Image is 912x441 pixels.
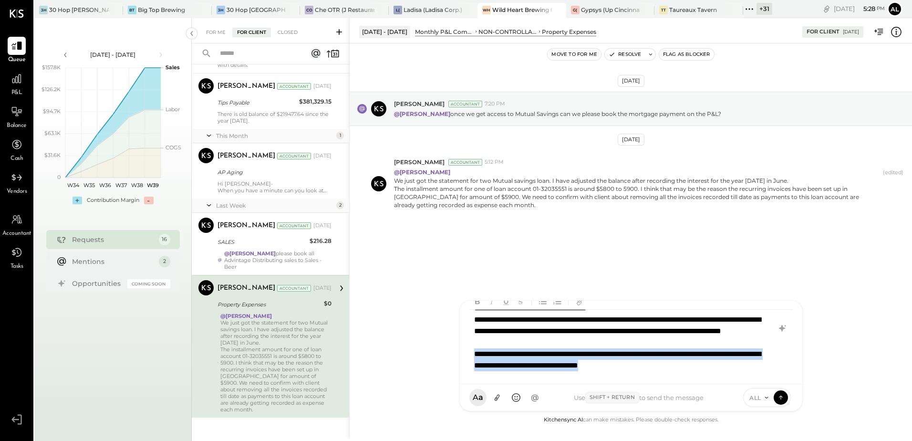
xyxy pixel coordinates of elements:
div: Che OTR (J Restaurant LLC) - Ignite [315,6,374,14]
div: 1 [336,132,344,139]
div: The installment amount for one of loan account 01-32035551 is around $5800 to 5900. I think that ... [220,346,332,413]
div: Tips Payable [218,98,296,107]
div: When you have a minute can you look at the AP Aging report and let us know any old / inaccurate b... [218,187,332,194]
div: This Month [216,132,334,140]
div: Last Week [216,201,334,210]
strong: @[PERSON_NAME] [394,168,450,176]
text: W34 [67,182,80,189]
button: Al [887,1,902,17]
div: copy link [822,4,831,14]
div: Property Expenses [218,300,321,309]
div: Big Top Brewing [138,6,185,14]
div: 3H [39,6,48,14]
div: 16 [159,234,170,245]
span: Balance [7,122,27,130]
div: CO [305,6,313,14]
div: 2 [336,201,344,209]
div: We just got the statement for two Mutual savings loan. I have adjusted the balance after recordin... [394,177,879,185]
span: Tasks [10,262,23,271]
div: Use to send the message [544,392,734,403]
span: P&L [11,89,22,97]
div: 30 Hop [GEOGRAPHIC_DATA] [227,6,286,14]
div: [PERSON_NAME] [218,283,275,293]
strong: @[PERSON_NAME] [224,250,276,257]
div: Property Expenses [542,28,596,36]
div: $216.28 [310,236,332,246]
div: [DATE] [834,4,885,13]
span: 7:20 PM [485,100,505,108]
button: Ordered List [551,294,563,308]
div: Monthly P&L Comparison [415,28,474,36]
div: For Client [807,28,839,36]
button: Aa [469,389,487,406]
div: Opportunities [72,279,123,288]
div: TT [659,6,668,14]
div: Coming Soon [127,279,170,288]
div: WH [482,6,491,14]
span: [PERSON_NAME] [394,158,445,166]
div: AP Aging [218,168,329,177]
a: Vendors [0,168,33,196]
text: COGS [166,144,181,151]
div: + 31 [757,3,772,15]
div: 2 [159,256,170,267]
div: please book all Advintage Distributing sales to Sales - Beer [224,250,332,270]
text: Labor [166,106,180,113]
text: W39 [146,182,158,189]
div: Closed [273,28,302,37]
a: Balance [0,103,33,130]
button: Strikethrough [514,294,527,308]
button: Resolve [605,49,645,60]
div: [PERSON_NAME] [218,221,275,231]
div: Accountant [448,101,482,107]
button: Add URL [573,294,586,308]
div: Accountant [277,222,311,229]
div: BT [128,6,136,14]
div: G( [571,6,580,14]
button: Unordered List [537,294,549,308]
div: Accountant [277,285,311,292]
div: 3H [217,6,225,14]
span: (edited) [883,169,903,209]
div: + [73,197,82,204]
div: [DATE] [313,284,332,292]
span: Vendors [7,188,27,196]
div: The installment amount for one of loan account 01-32035551 is around $5800 to 5900. I think that ... [394,185,879,209]
div: For Me [201,28,230,37]
div: [DATE] - [DATE] [73,51,154,59]
div: [DATE] [618,134,644,146]
p: once we get access to Mutual Savings can we please book the mortgage payment on the P&L? [394,110,721,118]
a: Tasks [0,243,33,271]
div: Accountant [448,159,482,166]
a: Queue [0,37,33,64]
div: 30 Hop [PERSON_NAME] Summit [49,6,109,14]
div: Requests [72,235,154,244]
div: L( [394,6,402,14]
div: SALES [218,237,307,247]
span: Queue [8,56,26,64]
text: $126.2K [41,86,61,93]
div: NON-CONTROLLABLE EXPENSES [478,28,537,36]
span: 5:12 PM [485,158,504,166]
strong: @[PERSON_NAME] [220,313,272,319]
a: P&L [0,70,33,97]
div: [DATE] [618,75,644,87]
text: W35 [83,182,95,189]
text: 0 [57,174,61,180]
text: $31.6K [44,152,61,158]
div: Accountant [277,153,311,159]
div: Wild Heart Brewing Company [492,6,552,14]
text: W36 [99,182,111,189]
button: @ [527,389,544,406]
span: a [478,393,483,402]
button: Italic [486,294,498,308]
div: Hi [PERSON_NAME]- [218,180,332,194]
div: Ladisa (Ladisa Corp.) - Ignite [404,6,463,14]
div: There is old balance of $219477.64 since the year [DATE]. [218,111,332,124]
button: Bold [471,294,484,308]
div: We just got the statement for two Mutual savings loan. I have adjusted the balance after recordin... [220,319,332,346]
a: Accountant [0,210,33,238]
span: Shift + Return [585,392,639,403]
div: Gypsys (Up Cincinnati LLC) - Ignite [581,6,641,14]
div: [PERSON_NAME] [218,151,275,161]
